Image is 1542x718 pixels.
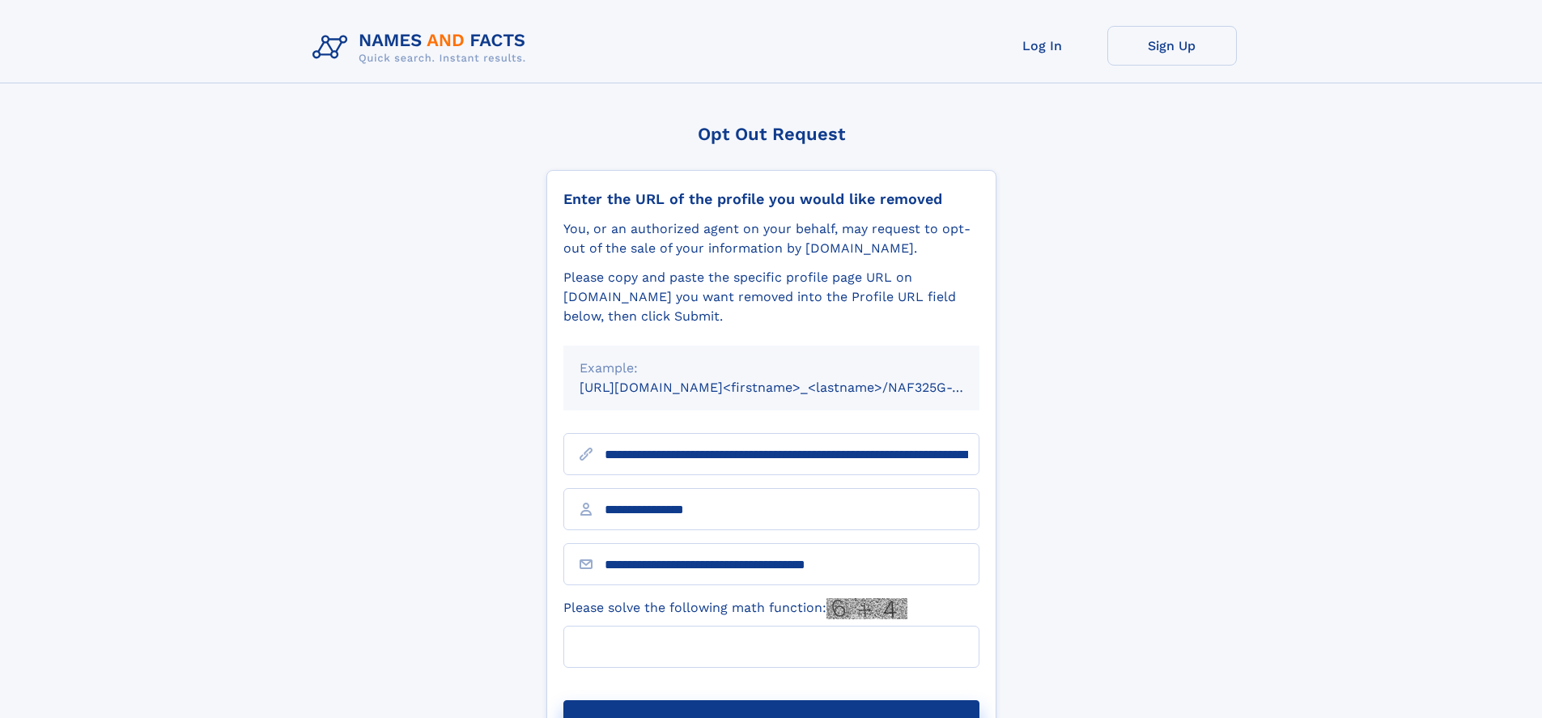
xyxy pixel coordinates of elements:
[546,124,996,144] div: Opt Out Request
[580,380,1010,395] small: [URL][DOMAIN_NAME]<firstname>_<lastname>/NAF325G-xxxxxxxx
[1107,26,1237,66] a: Sign Up
[306,26,539,70] img: Logo Names and Facts
[563,219,979,258] div: You, or an authorized agent on your behalf, may request to opt-out of the sale of your informatio...
[563,190,979,208] div: Enter the URL of the profile you would like removed
[580,359,963,378] div: Example:
[563,268,979,326] div: Please copy and paste the specific profile page URL on [DOMAIN_NAME] you want removed into the Pr...
[563,598,907,619] label: Please solve the following math function:
[978,26,1107,66] a: Log In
